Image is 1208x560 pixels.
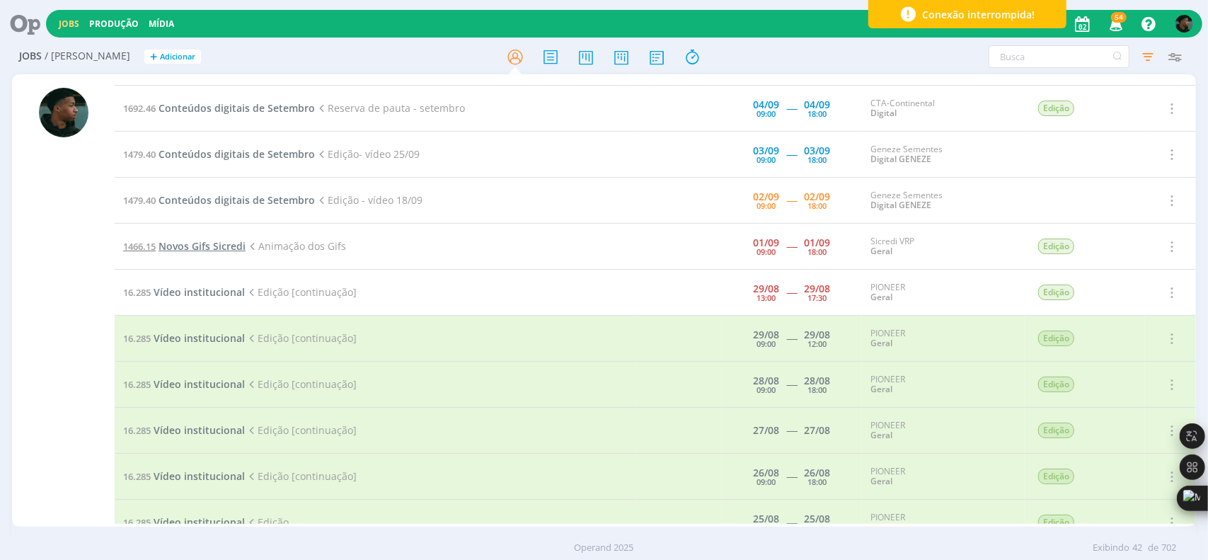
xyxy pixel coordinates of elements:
a: 16.285Vídeo institucional [123,515,245,529]
span: ----- [786,423,797,437]
span: Edição [245,515,289,529]
div: PIONEER [870,375,1016,395]
span: ----- [786,515,797,529]
span: ----- [786,377,797,391]
span: 54 [1111,12,1127,23]
div: 18:00 [807,478,827,486]
span: ----- [786,147,797,161]
div: 09:00 [757,202,776,210]
span: ----- [786,239,797,253]
div: 28/08 [753,376,779,386]
div: 03/09 [804,146,830,156]
span: 16.285 [123,424,151,437]
span: / [PERSON_NAME] [45,50,130,62]
a: 1479.40Conteúdos digitais de Setembro [123,147,315,161]
span: ----- [786,469,797,483]
div: PIONEER [870,421,1016,441]
a: Digital GENEZE [870,153,931,165]
span: Vídeo institucional [154,515,245,529]
span: 16.285 [123,516,151,529]
div: 04/09 [753,100,779,110]
span: Animação dos Gifs [246,239,346,253]
span: Exibindo [1093,541,1129,555]
span: ----- [786,331,797,345]
div: 18:00 [807,156,827,164]
button: Mídia [144,18,178,30]
a: 1466.15Novos Gifs Sicredi [123,239,246,253]
span: Vídeo institucional [154,423,245,437]
a: 1692.46Conteúdos digitais de Setembro [123,101,315,115]
a: 1479.40Conteúdos digitais de Setembro [123,193,315,207]
div: 29/08 [804,330,830,340]
span: Edição [1038,101,1074,116]
span: 1479.40 [123,194,156,207]
div: PIONEER [870,513,1016,533]
span: 1479.40 [123,148,156,161]
span: Edição [1038,239,1074,254]
div: 28/08 [804,376,830,386]
a: Digital GENEZE [870,199,931,211]
a: 16.285Vídeo institucional [123,377,245,391]
div: PIONEER [870,328,1016,349]
div: 01/09 [804,238,830,248]
div: 09:00 [757,156,776,164]
img: K [39,88,88,137]
button: Jobs [54,18,84,30]
span: Vídeo institucional [154,331,245,345]
a: 16.285Vídeo institucional [123,331,245,345]
span: Conexão interrompida! [923,7,1035,22]
div: 09:00 [757,340,776,348]
a: Jobs [59,18,79,30]
span: Edição [1038,469,1074,484]
div: 02/09 [753,192,779,202]
span: Vídeo institucional [154,469,245,483]
div: 29/08 [753,284,779,294]
div: 26/08 [804,468,830,478]
span: 16.285 [123,286,151,299]
div: 02/09 [804,192,830,202]
a: Geral [870,521,892,533]
div: 17:30 [807,294,827,302]
span: Edição [continuação] [245,469,357,483]
span: Edição [1038,285,1074,300]
span: Vídeo institucional [154,285,245,299]
span: Novos Gifs Sicredi [159,239,246,253]
span: 16.285 [123,332,151,345]
img: K [1175,15,1193,33]
a: Geral [870,337,892,349]
div: 09:00 [757,386,776,394]
span: Edição [continuação] [245,331,357,345]
div: 25/08 [804,514,830,524]
a: Geral [870,245,892,257]
div: 04/09 [804,100,830,110]
a: Mídia [149,18,174,30]
a: Geral [870,475,892,487]
div: 27/08 [753,425,779,435]
div: 18:00 [807,524,827,532]
div: 09:00 [757,524,776,532]
div: 29/08 [753,330,779,340]
span: + [150,50,157,64]
span: 42 [1132,541,1142,555]
span: Edição- vídeo 25/09 [315,147,420,161]
span: Edição [continuação] [245,423,357,437]
a: 16.285Vídeo institucional [123,423,245,437]
div: 01/09 [753,238,779,248]
span: Adicionar [160,52,195,62]
button: Produção [85,18,143,30]
div: 18:00 [807,386,827,394]
span: Reserva de pauta - setembro [315,101,465,115]
span: Edição [1038,377,1074,392]
span: Conteúdos digitais de Setembro [159,147,315,161]
span: 1692.46 [123,102,156,115]
div: 18:00 [807,202,827,210]
div: 26/08 [753,468,779,478]
span: Conteúdos digitais de Setembro [159,193,315,207]
div: CTA-Continental [870,98,1016,119]
button: +Adicionar [144,50,201,64]
span: Jobs [19,50,42,62]
input: Busca [989,45,1129,68]
a: Geral [870,291,892,303]
span: de [1148,541,1158,555]
div: 09:00 [757,478,776,486]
